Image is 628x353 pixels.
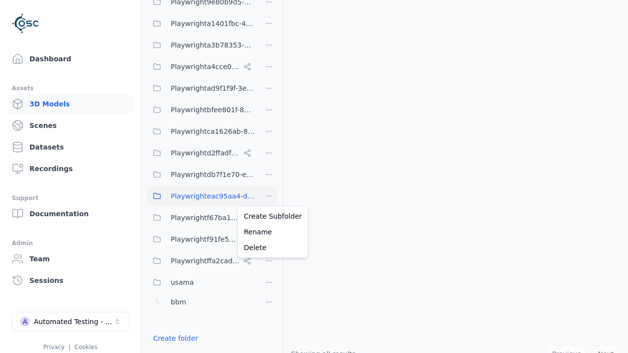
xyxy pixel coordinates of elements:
[240,224,306,240] a: Rename
[240,240,306,255] a: Delete
[240,208,306,224] a: Create Subfolder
